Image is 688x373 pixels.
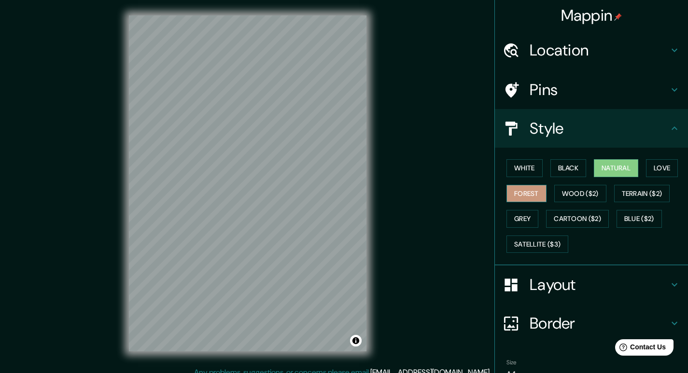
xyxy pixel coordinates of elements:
button: Black [550,159,587,177]
button: Grey [506,210,538,228]
button: Satellite ($3) [506,235,568,253]
canvas: Map [129,15,366,351]
button: White [506,159,543,177]
h4: Pins [530,80,669,99]
button: Terrain ($2) [614,185,670,203]
h4: Border [530,314,669,333]
button: Forest [506,185,547,203]
div: Border [495,304,688,343]
img: pin-icon.png [614,13,622,21]
h4: Layout [530,275,669,294]
div: Location [495,31,688,69]
button: Wood ($2) [554,185,606,203]
h4: Mappin [561,6,622,25]
div: Pins [495,70,688,109]
button: Cartoon ($2) [546,210,609,228]
h4: Style [530,119,669,138]
button: Toggle attribution [350,335,362,346]
h4: Location [530,41,669,60]
button: Natural [594,159,638,177]
div: Layout [495,265,688,304]
button: Blue ($2) [617,210,662,228]
button: Love [646,159,678,177]
iframe: Help widget launcher [602,335,677,362]
div: Style [495,109,688,148]
label: Size [506,359,517,367]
